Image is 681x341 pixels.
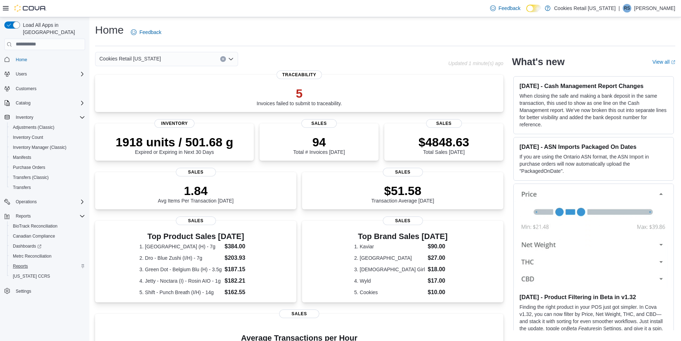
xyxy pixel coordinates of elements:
span: RS [624,4,630,13]
button: Transfers (Classic) [7,172,88,182]
h3: [DATE] - Product Filtering in Beta in v1.32 [519,293,668,301]
span: Reports [13,263,28,269]
dt: 5. Shift - Punch Breath (I/H) - 14g [139,289,222,296]
a: Transfers [10,183,34,192]
a: Dashboards [7,241,88,251]
button: Purchase Orders [7,162,88,172]
div: Expired or Expiring in Next 30 Days [116,135,233,155]
span: Reports [13,212,85,220]
button: Canadian Compliance [7,231,88,241]
span: Metrc Reconciliation [10,252,85,260]
span: Transfers [13,185,31,190]
a: Feedback [487,1,523,15]
span: Inventory Manager (Classic) [10,143,85,152]
button: Users [1,69,88,79]
dt: 2. [GEOGRAPHIC_DATA] [354,254,425,262]
span: Purchase Orders [13,165,45,170]
span: Dashboards [13,243,41,249]
dt: 3. Green Dot - Belgium Blu (H) - 3.5g [139,266,222,273]
span: Catalog [13,99,85,107]
span: Transfers (Classic) [10,173,85,182]
button: Clear input [220,56,226,62]
button: Customers [1,83,88,94]
button: Manifests [7,152,88,162]
button: Home [1,54,88,65]
a: Reports [10,262,31,271]
nav: Complex example [4,52,85,315]
dd: $90.00 [428,242,451,251]
dt: 1. [GEOGRAPHIC_DATA] (H) - 7g [139,243,222,250]
button: [US_STATE] CCRS [7,271,88,281]
a: Metrc Reconciliation [10,252,54,260]
span: Reports [10,262,85,271]
a: Transfers (Classic) [10,173,51,182]
span: BioTrack Reconciliation [13,223,58,229]
span: Inventory Manager (Classic) [13,145,66,150]
div: Transaction Average [DATE] [371,184,434,204]
span: Home [13,55,85,64]
p: $51.58 [371,184,434,198]
button: Inventory Count [7,132,88,142]
span: Catalog [16,100,30,106]
p: When closing the safe and making a bank deposit in the same transaction, this used to show as one... [519,92,668,128]
button: Reports [13,212,34,220]
span: Sales [383,168,423,176]
dt: 2. Dro - Blue Zushi (I/H) - 7g [139,254,222,262]
span: Transfers [10,183,85,192]
button: Reports [7,261,88,271]
dd: $10.00 [428,288,451,297]
span: Adjustments (Classic) [10,123,85,132]
span: Customers [16,86,36,92]
a: Settings [13,287,34,296]
em: Beta Features [567,326,598,331]
button: Transfers [7,182,88,193]
a: View allExternal link [652,59,675,65]
button: Reports [1,211,88,221]
span: Cookies Retail [US_STATE] [99,54,161,63]
button: Inventory Manager (Classic) [7,142,88,152]
dt: 5. Cookies [354,289,425,296]
span: Sales [176,168,216,176]
span: Operations [16,199,37,205]
a: Purchase Orders [10,163,48,172]
span: Traceability [277,70,322,79]
div: Total Sales [DATE] [419,135,469,155]
input: Dark Mode [526,5,541,12]
a: Inventory Manager (Classic) [10,143,69,152]
span: Dashboards [10,242,85,250]
span: Feedback [139,29,161,36]
div: Total # Invoices [DATE] [293,135,345,155]
span: Washington CCRS [10,272,85,281]
span: Customers [13,84,85,93]
h3: Top Brand Sales [DATE] [354,232,451,241]
a: Canadian Compliance [10,232,58,240]
span: Sales [383,216,423,225]
span: Dark Mode [526,12,527,13]
button: Inventory [13,113,36,122]
p: | [618,4,620,13]
button: Metrc Reconciliation [7,251,88,261]
span: Sales [426,119,462,128]
span: Sales [176,216,216,225]
span: Sales [279,310,319,318]
button: Open list of options [228,56,234,62]
button: Users [13,70,30,78]
dd: $162.55 [224,288,252,297]
span: Metrc Reconciliation [13,253,51,259]
span: Users [16,71,27,77]
span: Settings [13,286,85,295]
dd: $17.00 [428,277,451,285]
a: Home [13,55,30,64]
a: Adjustments (Classic) [10,123,57,132]
span: Operations [13,198,85,206]
dd: $27.00 [428,254,451,262]
span: Settings [16,288,31,294]
h3: [DATE] - ASN Imports Packaged On Dates [519,143,668,150]
p: Updated 1 minute(s) ago [448,60,503,66]
a: Customers [13,84,39,93]
span: Manifests [13,155,31,160]
span: [US_STATE] CCRS [13,273,50,279]
span: Users [13,70,85,78]
h3: Top Product Sales [DATE] [139,232,252,241]
p: [PERSON_NAME] [634,4,675,13]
